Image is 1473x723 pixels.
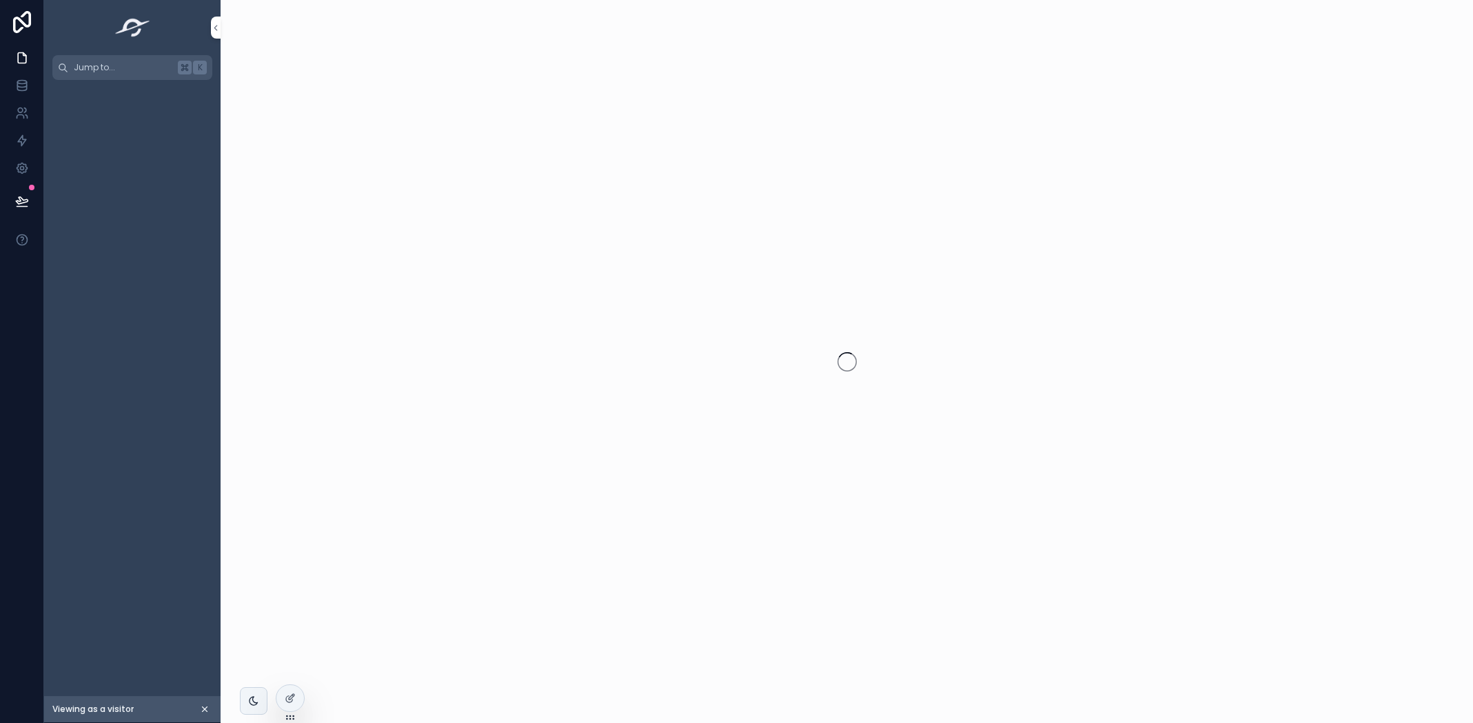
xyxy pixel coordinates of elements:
span: Jump to... [74,62,172,73]
button: Jump to...K [52,55,212,80]
img: App logo [111,17,154,39]
div: scrollable content [44,80,221,105]
span: K [194,62,205,73]
span: Viewing as a visitor [52,704,134,715]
